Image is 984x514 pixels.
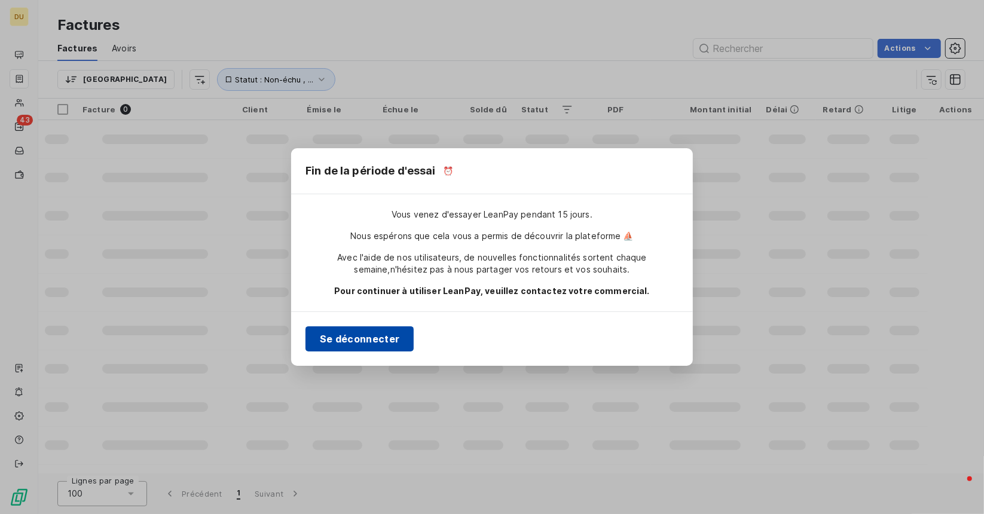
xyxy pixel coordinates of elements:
h5: Fin de la période d'essai [305,163,436,179]
iframe: Intercom live chat [943,473,972,502]
span: Nous espérons que cela vous a permis de découvrir la plateforme [350,230,634,242]
span: Vous venez d'essayer LeanPay pendant 15 jours. [392,209,592,221]
button: Se déconnecter [305,326,414,351]
span: ⏰ [443,165,453,177]
span: Avec l'aide de nos utilisateurs, de nouvelles fonctionnalités sortent chaque semaine, [337,252,646,274]
span: Pour continuer à utiliser LeanPay, veuillez contactez votre commercial. [334,285,650,297]
span: ⛵️ [624,231,634,241]
span: n'hésitez pas à nous partager vos retours et vos souhaits. [390,264,630,274]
